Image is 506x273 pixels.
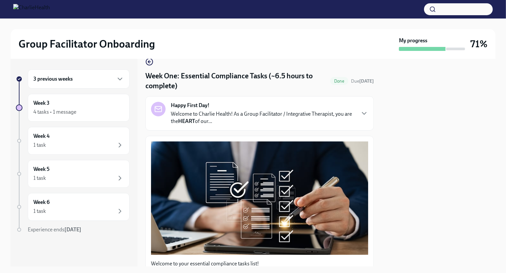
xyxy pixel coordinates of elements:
[351,78,374,84] span: August 4th, 2025 08:00
[171,102,210,109] strong: Happy First Day!
[145,71,328,91] h4: Week One: Essential Compliance Tasks (~6.5 hours to complete)
[16,160,130,188] a: Week 51 task
[151,260,368,267] p: Welcome to your essential compliance tasks list!
[13,4,50,15] img: CharlieHealth
[28,69,130,89] div: 3 previous weeks
[470,38,487,50] h3: 71%
[33,133,50,140] h6: Week 4
[16,94,130,122] a: Week 34 tasks • 1 message
[64,226,81,233] strong: [DATE]
[399,37,427,44] strong: My progress
[171,110,355,125] p: Welcome to Charlie Health! As a Group Facilitator / Integrative Therapist, you are the of our...
[33,175,46,182] div: 1 task
[33,108,76,116] div: 4 tasks • 1 message
[33,75,73,83] h6: 3 previous weeks
[178,118,195,124] strong: HEART
[33,208,46,215] div: 1 task
[359,78,374,84] strong: [DATE]
[16,193,130,221] a: Week 61 task
[16,127,130,155] a: Week 41 task
[33,99,50,107] h6: Week 3
[33,141,46,149] div: 1 task
[33,199,50,206] h6: Week 6
[33,166,50,173] h6: Week 5
[330,79,348,84] span: Done
[28,226,81,233] span: Experience ends
[351,78,374,84] span: Due
[19,37,155,51] h2: Group Facilitator Onboarding
[151,141,368,255] button: Zoom image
